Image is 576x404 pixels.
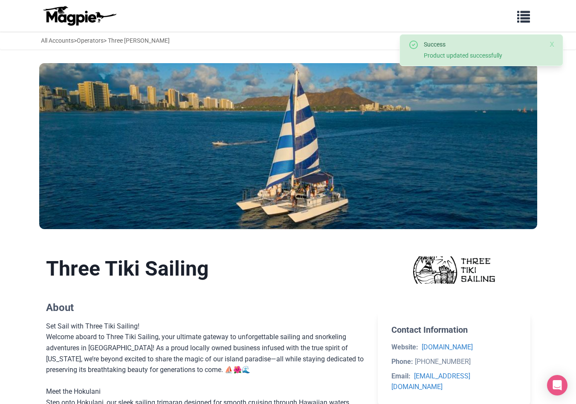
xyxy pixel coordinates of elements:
div: Open Intercom Messenger [547,375,567,395]
a: Operators [77,37,104,44]
img: Three Tiki Sailing logo [413,256,495,284]
a: [DOMAIN_NAME] [422,343,473,351]
h2: About [46,302,365,314]
button: Close [550,40,554,50]
img: logo-ab69f6fb50320c5b225c76a69d11143b.png [41,6,118,26]
strong: Phone: [391,357,413,366]
a: All Accounts [41,37,74,44]
div: Success [424,40,538,49]
img: Three Tiki Sailing banner [39,63,537,229]
div: > > Three [PERSON_NAME] [41,36,170,45]
li: [PHONE_NUMBER] [391,356,516,367]
h2: Contact Information [391,325,516,335]
strong: Email: [391,372,411,380]
strong: Website: [391,343,418,351]
h1: Three Tiki Sailing [46,256,365,281]
a: [EMAIL_ADDRESS][DOMAIN_NAME] [391,372,470,391]
div: Product updated successfully [424,51,538,60]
